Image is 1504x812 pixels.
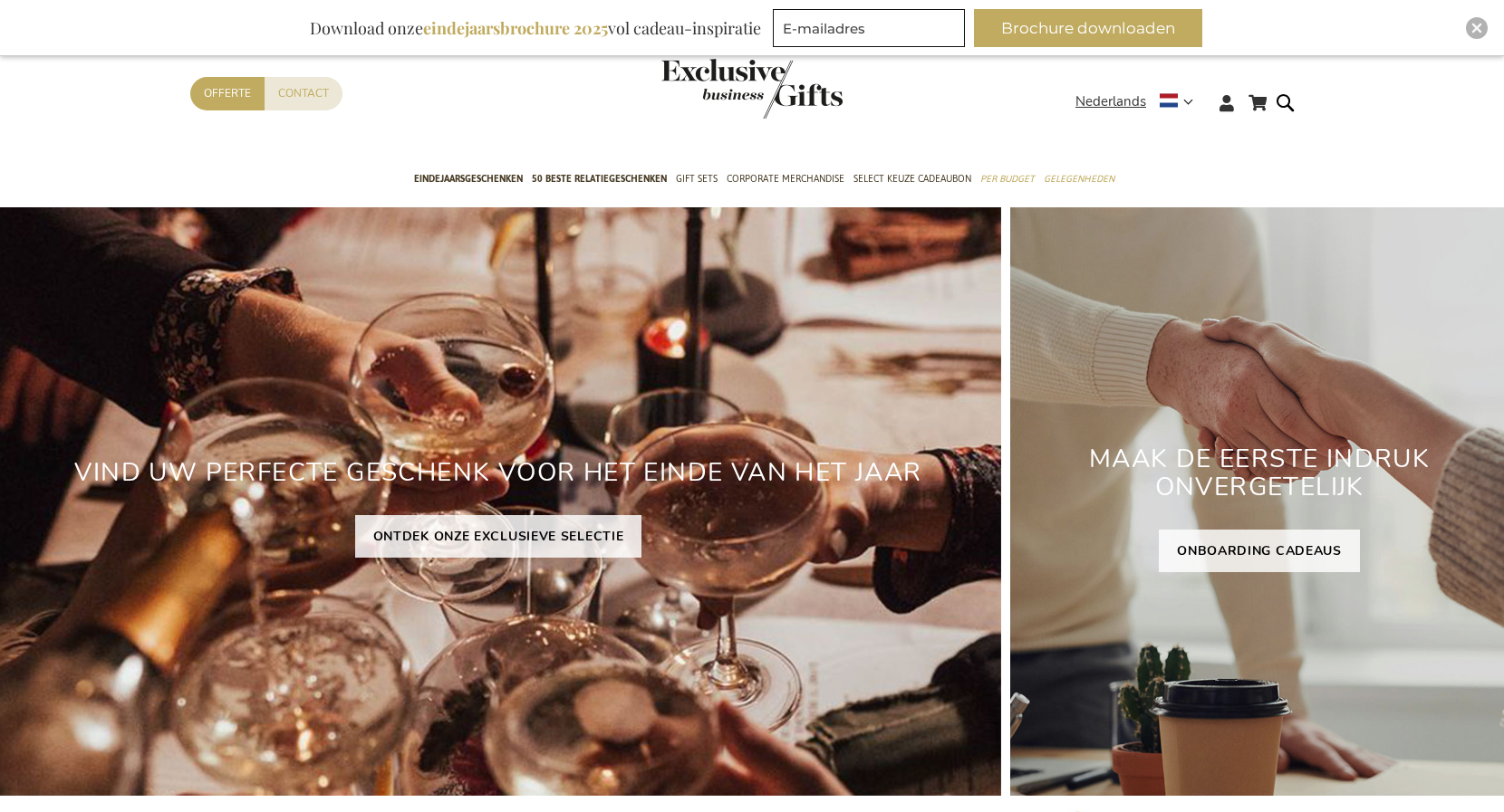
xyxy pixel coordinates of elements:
[1466,17,1488,39] div: Close
[355,515,642,558] a: ONTDEK ONZE EXCLUSIEVE SELECTIE
[676,169,718,188] span: Gift Sets
[532,169,667,188] span: 50 beste relatiegeschenken
[661,59,843,119] img: Exclusive Business gifts logo
[661,59,752,119] a: store logo
[414,169,523,188] span: Eindejaarsgeschenken
[1044,158,1114,203] a: Gelegenheden
[853,169,971,188] span: Select Keuze Cadeaubon
[980,169,1035,188] span: Per Budget
[676,158,718,203] a: Gift Sets
[1075,91,1146,112] span: Nederlands
[532,158,667,203] a: 50 beste relatiegeschenken
[727,158,844,203] a: Corporate Merchandise
[423,17,608,39] b: eindejaarsbrochure 2025
[1471,23,1482,33] img: Close
[265,77,342,110] a: Contact
[773,9,965,47] input: E-mailadres
[414,158,523,203] a: Eindejaarsgeschenken
[974,9,1202,47] button: Brochure downloaden
[190,77,265,110] a: Offerte
[727,169,844,188] span: Corporate Merchandise
[302,9,769,47] div: Download onze vol cadeau-inspiratie
[980,158,1035,203] a: Per Budget
[1159,530,1360,572] a: ONBOARDING CADEAUS
[1044,169,1114,188] span: Gelegenheden
[773,9,970,53] form: marketing offers and promotions
[853,158,971,203] a: Select Keuze Cadeaubon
